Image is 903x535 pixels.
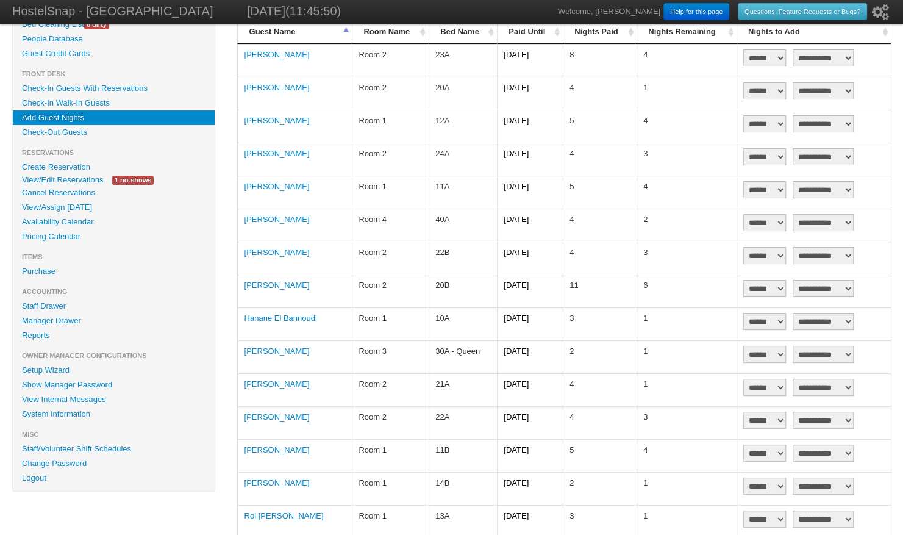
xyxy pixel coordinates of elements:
td: 11A [429,176,497,209]
a: Roi [PERSON_NAME] [244,511,323,520]
a: Reports [13,328,215,343]
td: 2 [637,209,737,242]
a: [PERSON_NAME] [244,478,309,487]
td: 4 [637,44,737,77]
a: Bed Cleaning List6 dirty [13,17,215,32]
td: 20A [429,77,497,110]
td: Room 2 [352,275,429,307]
a: View Internal Messages [13,392,215,407]
td: Room 1 [352,110,429,143]
a: 1 no-shows [103,173,163,186]
td: 22A [429,406,497,439]
td: 4 [563,143,637,176]
td: Room 1 [352,176,429,209]
td: [DATE] [497,340,563,373]
li: Owner Manager Configurations [13,348,215,363]
td: 3 [563,307,637,340]
td: Room 4 [352,209,429,242]
td: 11 [563,275,637,307]
a: [PERSON_NAME] [244,116,309,125]
td: Room 1 [352,472,429,505]
td: Room 2 [352,406,429,439]
td: 1 [637,373,737,406]
a: View/Assign [DATE] [13,200,215,215]
a: Check-In Walk-In Guests [13,96,215,110]
td: [DATE] [497,406,563,439]
td: 12A [429,110,497,143]
li: Accounting [13,284,215,299]
td: 8 [563,44,637,77]
td: 40A [429,209,497,242]
th: Guest Name: activate to sort column descending [237,20,352,44]
span: 6 dirty [84,20,109,29]
td: [DATE] [497,209,563,242]
td: 4 [563,209,637,242]
a: Guest Credit Cards [13,46,215,61]
a: People Database [13,32,215,46]
td: 20B [429,275,497,307]
td: 3 [637,406,737,439]
a: Cancel Reservations [13,185,215,200]
td: 30A - Queen [429,340,497,373]
td: 22B [429,242,497,275]
a: [PERSON_NAME] [244,149,309,158]
a: [PERSON_NAME] [244,182,309,191]
td: 14B [429,472,497,505]
td: [DATE] [497,275,563,307]
a: Change Password [13,456,215,471]
td: 1 [637,472,737,505]
td: 21A [429,373,497,406]
td: [DATE] [497,176,563,209]
a: Hanane El Bannoudi [244,314,316,323]
i: Setup Wizard [872,4,889,20]
td: [DATE] [497,44,563,77]
td: 1 [637,340,737,373]
td: Room 2 [352,44,429,77]
td: [DATE] [497,307,563,340]
a: Add Guest Nights [13,110,215,125]
td: Room 2 [352,143,429,176]
a: [PERSON_NAME] [244,215,309,224]
a: Create Reservation [13,160,215,174]
td: Room 2 [352,77,429,110]
td: 4 [563,406,637,439]
li: Reservations [13,145,215,160]
td: 4 [563,242,637,275]
a: Staff/Volunteer Shift Schedules [13,442,215,456]
a: [PERSON_NAME] [244,281,309,290]
th: Nights Paid: activate to sort column ascending [563,20,637,44]
td: [DATE] [497,242,563,275]
td: Room 1 [352,307,429,340]
td: 4 [637,439,737,472]
td: 4 [637,110,737,143]
a: [PERSON_NAME] [244,248,309,257]
a: Check-In Guests With Reservations [13,81,215,96]
a: [PERSON_NAME] [244,412,309,422]
th: Paid Until: activate to sort column ascending [497,20,563,44]
a: Purchase [13,264,215,279]
a: Help for this page [663,3,729,20]
td: 5 [563,176,637,209]
li: Misc [13,427,215,442]
a: Pricing Calendar [13,229,215,244]
td: 3 [637,242,737,275]
td: [DATE] [497,373,563,406]
td: 3 [637,143,737,176]
a: View/Edit Reservations [13,173,112,186]
a: Setup Wizard [13,363,215,378]
th: Bed Name: activate to sort column ascending [429,20,497,44]
td: 2 [563,340,637,373]
a: Availability Calendar [13,215,215,229]
a: [PERSON_NAME] [244,50,309,59]
td: 11B [429,439,497,472]
td: 5 [563,439,637,472]
li: Items [13,250,215,264]
td: 4 [637,176,737,209]
td: 2 [563,472,637,505]
td: Room 1 [352,439,429,472]
td: [DATE] [497,143,563,176]
th: Room Name: activate to sort column ascending [352,20,429,44]
td: 1 [637,307,737,340]
td: [DATE] [497,439,563,472]
a: [PERSON_NAME] [244,379,309,389]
